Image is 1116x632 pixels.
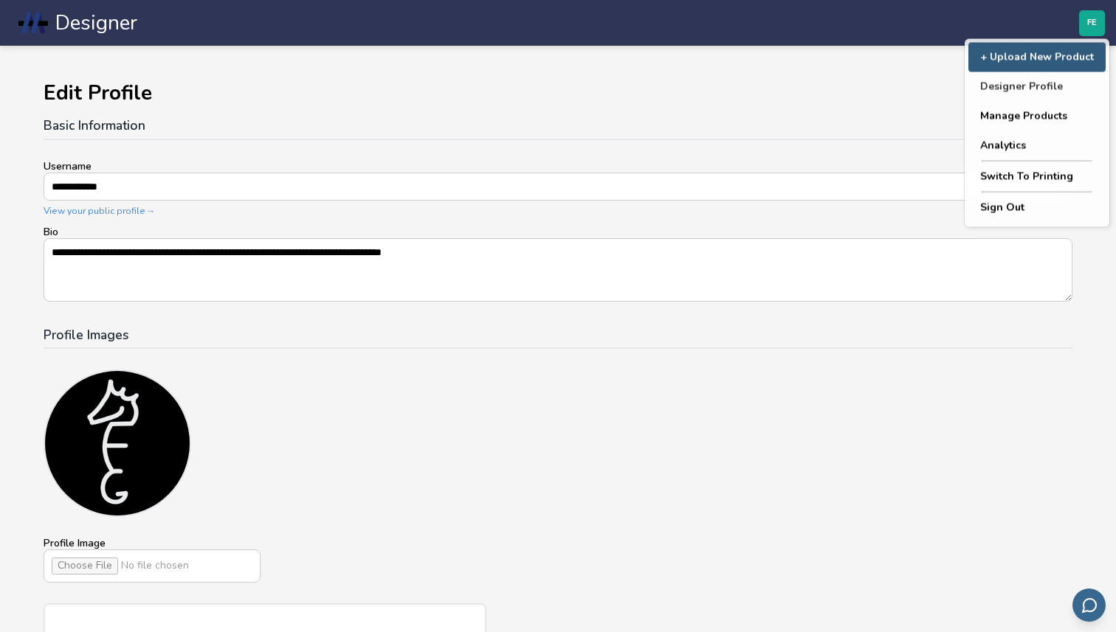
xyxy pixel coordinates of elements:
button: Manage Products [968,102,1106,131]
span: FE [1087,18,1097,28]
button: Switch To Printing [968,162,1106,192]
button: + Upload New Product [968,43,1106,72]
button: Sign Out [968,193,1106,223]
button: Analytics [968,131,1106,161]
div: FE [965,39,1109,227]
button: Designer Profile [968,72,1106,102]
button: FE [1079,10,1105,36]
